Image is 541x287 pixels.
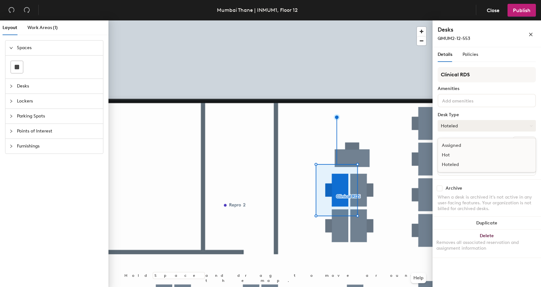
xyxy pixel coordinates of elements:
span: collapsed [9,114,13,118]
div: Assigned [438,141,502,150]
span: Policies [463,52,478,57]
span: Close [487,7,500,13]
span: Points of Interest [17,124,99,139]
div: Hoteled [438,160,502,170]
span: Spaces [17,41,99,55]
div: Desk Type [438,112,536,117]
div: When a desk is archived it's not active in any user-facing features. Your organization is not bil... [438,194,536,212]
span: Publish [513,7,530,13]
button: Close [481,4,505,17]
span: Lockers [17,94,99,109]
div: Removes all associated reservation and assignment information [436,240,537,251]
span: collapsed [9,84,13,88]
h4: Desks [438,26,508,34]
span: Work Areas (1) [27,25,58,30]
span: Layout [3,25,17,30]
button: DeleteRemoves all associated reservation and assignment information [433,230,541,258]
span: undo [8,7,15,13]
div: Mumbai Thane | INMUM1, Floor 12 [217,6,298,14]
button: Publish [508,4,536,17]
input: Add amenities [441,96,498,104]
span: Furnishings [17,139,99,154]
button: Undo (⌘ + Z) [5,4,18,17]
span: Details [438,52,452,57]
div: Hot [438,150,502,160]
span: collapsed [9,129,13,133]
button: Redo (⌘ + ⇧ + Z) [20,4,33,17]
span: QMUM2-12-553 [438,36,470,41]
span: close [529,32,533,37]
button: Hoteled [438,120,536,132]
button: Help [411,273,426,283]
div: Archive [446,186,462,191]
div: Amenities [438,86,536,91]
button: Duplicate [433,217,541,230]
span: expanded [9,46,13,50]
span: collapsed [9,99,13,103]
button: Ungroup [513,137,536,147]
span: Parking Spots [17,109,99,124]
span: Desks [17,79,99,94]
span: collapsed [9,144,13,148]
